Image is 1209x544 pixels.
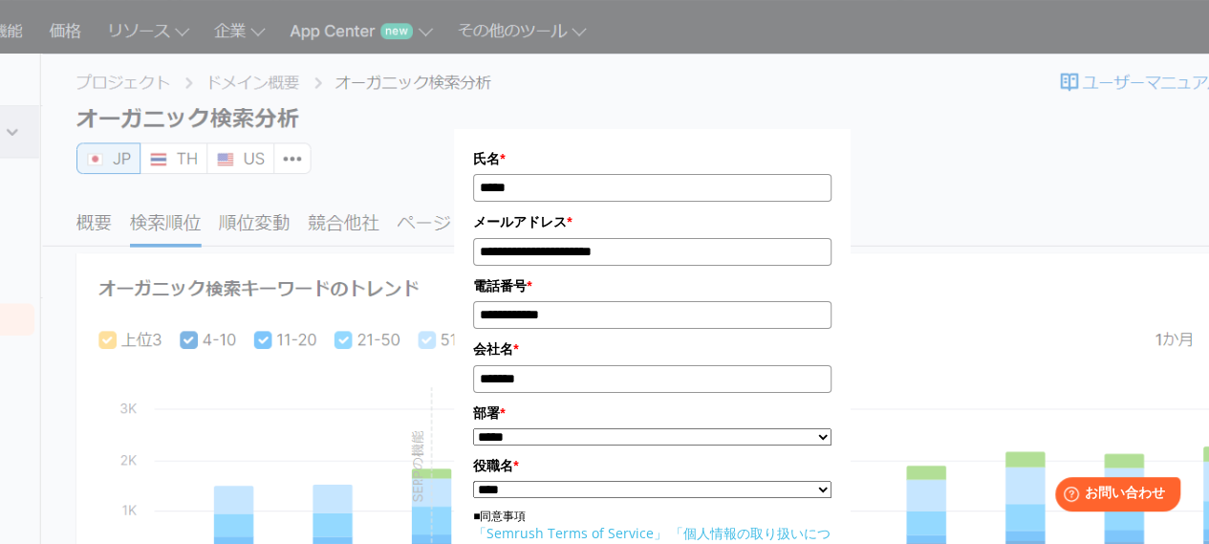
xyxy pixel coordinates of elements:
[473,403,831,424] label: 部署
[473,211,831,232] label: メールアドレス
[473,148,831,169] label: 氏名
[473,455,831,476] label: 役職名
[473,524,667,542] a: 「Semrush Terms of Service」
[1039,469,1188,523] iframe: Help widget launcher
[473,275,831,296] label: 電話番号
[473,338,831,359] label: 会社名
